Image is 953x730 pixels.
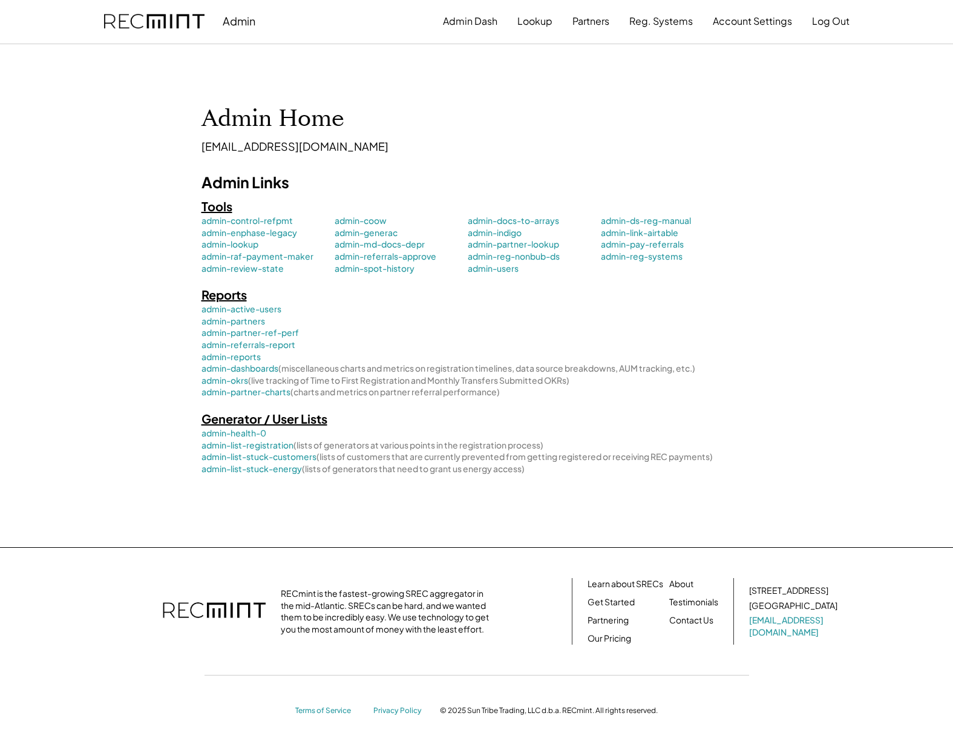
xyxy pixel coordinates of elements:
button: Log Out [812,9,850,33]
a: admin-list-registration(lists of generators at various points in the registration process) [201,439,746,452]
a: Learn about SRECs [588,578,663,590]
a: admin-okrs(live tracking of Time to First Registration and Monthly Transfers Submitted OKRs) [201,375,746,387]
button: Partners [572,9,609,33]
a: admin-list-stuck-customers(lists of customers that are currently prevented from getting registere... [201,451,746,463]
a: admin-partner-lookup [468,238,601,251]
a: [EMAIL_ADDRESS][DOMAIN_NAME] [749,614,840,638]
div: [GEOGRAPHIC_DATA] [749,600,837,612]
font: (lists of generators at various points in the registration process) [293,439,543,450]
a: admin-reports [201,351,335,363]
img: recmint-logotype%403x.png [163,590,266,633]
a: admin-partner-charts(charts and metrics on partner referral performance) [201,386,746,398]
a: admin-generac [335,227,468,239]
a: admin-enphase-legacy [201,227,335,239]
a: Privacy Policy [373,706,428,716]
img: recmint-logotype%403x.png [104,14,205,29]
a: admin-docs-to-arrays [468,215,601,227]
a: admin-list-stuck-energy(lists of generators that need to grant us energy access) [201,463,746,475]
font: (lists of generators that need to grant us energy access) [302,463,525,474]
h4: Admin Links [201,173,289,192]
a: admin-referrals-report [201,339,335,351]
div: RECmint is the fastest-growing SREC aggregator in the mid-Atlantic. SRECs can be hard, and we wan... [281,588,496,635]
div: © 2025 Sun Tribe Trading, LLC d.b.a. RECmint. All rights reserved. [440,706,658,715]
button: Account Settings [713,9,792,33]
a: Get Started [588,596,635,608]
a: admin-md-docs-depr [335,238,468,251]
a: admin-review-state [201,263,335,275]
h5: Generator / User Lists [201,410,327,427]
h5: Tools [201,198,232,215]
a: Partnering [588,614,629,626]
button: Reg. Systems [629,9,693,33]
font: (charts and metrics on partner referral performance) [290,386,500,397]
a: admin-spot-history [335,263,468,275]
a: Contact Us [669,614,713,626]
h5: Reports [201,286,247,303]
a: admin-coow [335,215,468,227]
h1: Admin Home [201,105,344,133]
font: (miscellaneous charts and metrics on registration timelines, data source breakdowns, AUM tracking... [278,363,695,373]
a: admin-dashboards(miscellaneous charts and metrics on registration timelines, data source breakdow... [201,363,746,375]
a: admin-indigo [468,227,601,239]
a: admin-reg-nonbub-ds [468,251,601,263]
a: admin-pay-referrals [601,238,734,251]
a: admin-link-airtable [601,227,734,239]
a: Testimonials [669,596,718,608]
div: [STREET_ADDRESS] [749,585,828,597]
font: (lists of customers that are currently prevented from getting registered or receiving REC payments) [316,451,713,462]
button: Lookup [517,9,552,33]
a: admin-referrals-approve [335,251,468,263]
a: Terms of Service [295,706,362,716]
div: [EMAIL_ADDRESS][DOMAIN_NAME] [201,139,388,166]
a: admin-partner-ref-perf [201,327,335,339]
a: admin-users [468,263,601,275]
a: admin-lookup [201,238,335,251]
button: Admin Dash [443,9,497,33]
a: admin-active-users [201,303,335,315]
a: admin-ds-reg-manual [601,215,734,227]
a: admin-control-refpmt [201,215,335,227]
a: About [669,578,693,590]
div: Admin [223,14,255,28]
font: (live tracking of Time to First Registration and Monthly Transfers Submitted OKRs) [248,375,569,386]
a: admin-reg-systems [601,251,734,263]
a: admin-partners [201,315,335,327]
a: admin-health-0 [201,427,335,439]
a: admin-raf-payment-maker [201,251,335,263]
a: Our Pricing [588,633,631,645]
